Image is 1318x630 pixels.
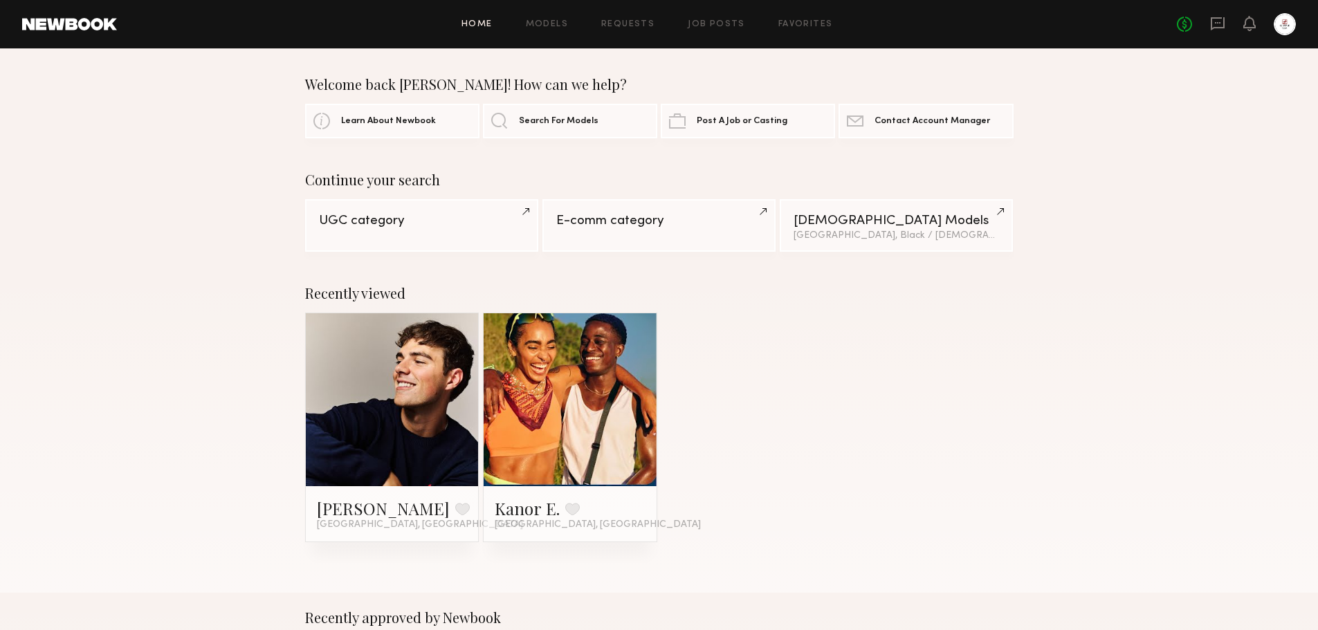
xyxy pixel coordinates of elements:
div: Recently viewed [305,285,1014,302]
span: [GEOGRAPHIC_DATA], [GEOGRAPHIC_DATA] [495,519,701,530]
a: [DEMOGRAPHIC_DATA] Models[GEOGRAPHIC_DATA], Black / [DEMOGRAPHIC_DATA] [780,199,1013,252]
a: [PERSON_NAME] [317,497,450,519]
span: Learn About Newbook [341,117,436,126]
div: UGC category [319,214,524,228]
span: Search For Models [519,117,598,126]
a: Requests [601,20,655,29]
a: UGC category [305,199,538,252]
a: Kanor E. [495,497,560,519]
div: Continue your search [305,172,1014,188]
a: Learn About Newbook [305,104,479,138]
span: Contact Account Manager [875,117,990,126]
div: Welcome back [PERSON_NAME]! How can we help? [305,76,1014,93]
a: Contact Account Manager [839,104,1013,138]
a: E-comm category [542,199,776,252]
a: Favorites [778,20,833,29]
span: Post A Job or Casting [697,117,787,126]
div: [GEOGRAPHIC_DATA], Black / [DEMOGRAPHIC_DATA] [794,231,999,241]
a: Post A Job or Casting [661,104,835,138]
a: Models [526,20,568,29]
a: Job Posts [688,20,745,29]
a: Home [461,20,493,29]
div: [DEMOGRAPHIC_DATA] Models [794,214,999,228]
div: E-comm category [556,214,762,228]
div: Recently approved by Newbook [305,609,1014,626]
a: Search For Models [483,104,657,138]
span: [GEOGRAPHIC_DATA], [GEOGRAPHIC_DATA] [317,519,523,530]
